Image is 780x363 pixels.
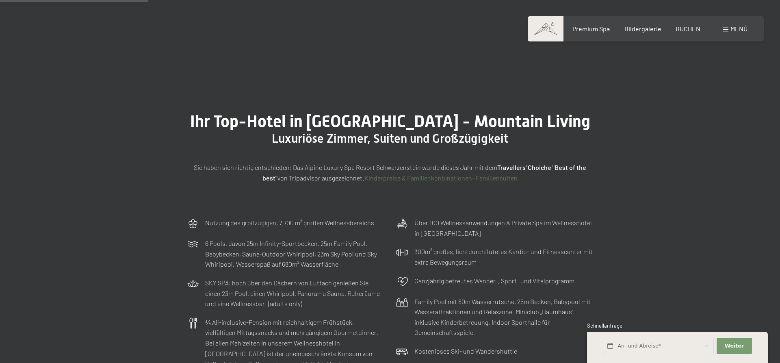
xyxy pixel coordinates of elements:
[717,338,752,354] button: Weiter
[587,322,622,329] span: Schnellanfrage
[414,346,517,356] p: Kostenloses Ski- und Wandershuttle
[414,276,574,286] p: Ganzjährig betreutes Wander-, Sport- und Vitalprogramm
[725,342,744,350] span: Weiter
[272,131,508,146] span: Luxuriöse Zimmer, Suiten und Großzügigkeit
[364,174,518,182] a: Kinderpreise & Familienkonbinationen- Familiensuiten
[205,238,384,270] p: 6 Pools, davon 25m Infinity-Sportbecken, 25m Family Pool, Babybecken, Sauna-Outdoor Whirlpool, 23...
[572,25,610,33] a: Premium Spa
[414,296,593,338] p: Family Pool mit 60m Wasserrutsche, 25m Becken, Babypool mit Wasserattraktionen und Relaxzone. Min...
[624,25,661,33] a: Bildergalerie
[205,278,384,309] p: SKY SPA: hoch über den Dächern von Luttach genießen Sie einen 23m Pool, einen Whirlpool, Panorama...
[414,217,593,238] p: Über 100 Wellnessanwendungen & Private Spa im Wellnesshotel in [GEOGRAPHIC_DATA]
[730,25,747,33] span: Menü
[190,112,590,131] span: Ihr Top-Hotel in [GEOGRAPHIC_DATA] - Mountain Living
[205,217,374,228] p: Nutzung des großzügigen, 7.700 m² großen Wellnessbereichs
[187,162,593,183] p: Sie haben sich richtig entschieden: Das Alpine Luxury Spa Resort Schwarzenstein wurde dieses Jahr...
[676,25,700,33] a: BUCHEN
[414,246,593,267] p: 300m² großes, lichtdurchflutetes Kardio- und Fitnesscenter mit extra Bewegungsraum
[262,163,586,182] strong: Travellers' Choiche "Best of the best"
